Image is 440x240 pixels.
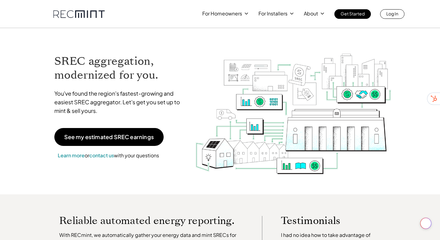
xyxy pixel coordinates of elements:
[54,89,186,115] p: You've found the region's fastest-growing and easiest SREC aggregator. Let's get you set up to mi...
[341,9,365,18] p: Get Started
[202,9,242,18] p: For Homeowners
[54,54,186,82] h1: SREC aggregation, modernized for you.
[54,128,164,146] a: See my estimated SREC earnings
[58,152,85,159] a: Learn more
[64,134,154,140] p: See my estimated SREC earnings
[89,152,114,159] a: contact us
[304,9,318,18] p: About
[334,9,371,19] a: Get Started
[54,151,162,159] p: or with your questions
[281,216,373,225] p: Testimonials
[59,216,243,225] p: Reliable automated energy reporting.
[195,37,392,176] img: RECmint value cycle
[386,9,398,18] p: Log In
[258,9,287,18] p: For Installers
[380,9,404,19] a: Log In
